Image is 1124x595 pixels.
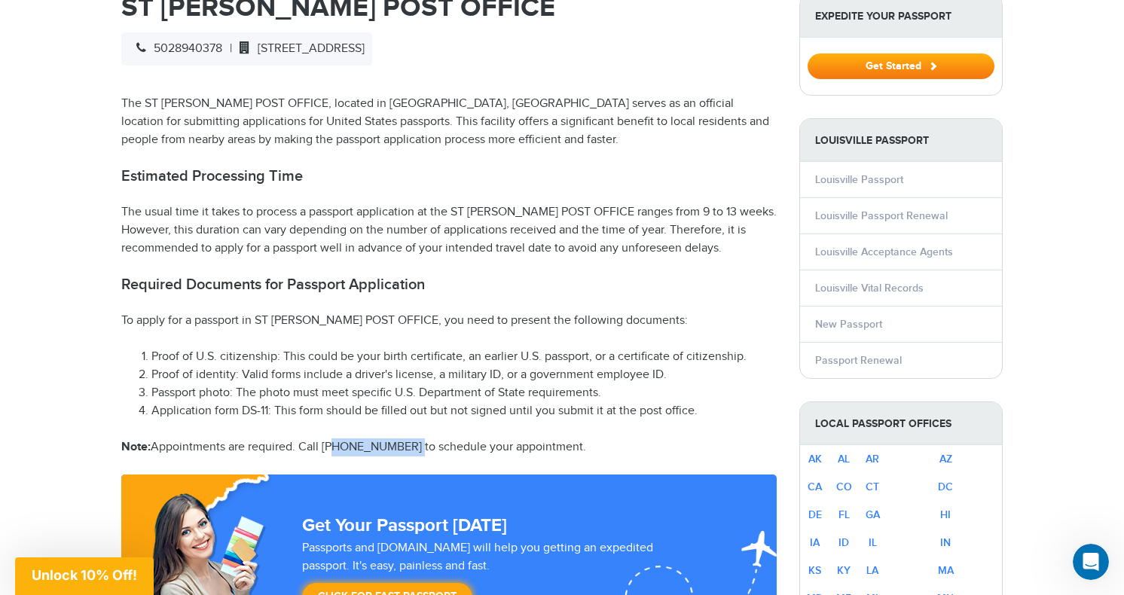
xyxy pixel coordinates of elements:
span: [STREET_ADDRESS] [232,41,365,56]
a: Louisville Passport Renewal [815,209,948,222]
a: Louisville Vital Records [815,282,924,294]
p: Appointments are required. Call [PHONE_NUMBER] to schedule your appointment. [121,438,777,456]
a: New Passport [815,318,882,331]
p: The ST [PERSON_NAME] POST OFFICE, located in [GEOGRAPHIC_DATA], [GEOGRAPHIC_DATA] serves as an of... [121,95,777,149]
li: Passport photo: The photo must meet specific U.S. Department of State requirements. [151,384,777,402]
a: CO [836,481,852,493]
a: Louisville Passport [815,173,903,186]
a: CT [866,481,879,493]
button: Get Started [808,53,994,79]
a: KS [808,564,821,577]
a: AZ [939,453,952,465]
li: Proof of identity: Valid forms include a driver's license, a military ID, or a government employe... [151,366,777,384]
a: IN [940,536,951,549]
a: CA [808,481,822,493]
span: Unlock 10% Off! [32,567,137,583]
a: AL [838,453,850,465]
p: To apply for a passport in ST [PERSON_NAME] POST OFFICE, you need to present the following docume... [121,312,777,330]
strong: Louisville Passport [800,119,1002,162]
a: DE [808,508,822,521]
a: IA [810,536,820,549]
span: 5028940378 [129,41,222,56]
a: AK [808,453,822,465]
h2: Required Documents for Passport Application [121,276,777,294]
strong: Note: [121,440,151,454]
li: Application form DS-11: This form should be filled out but not signed until you submit it at the ... [151,402,777,420]
a: Passport Renewal [815,354,902,367]
a: Get Started [808,59,994,72]
a: AR [866,453,879,465]
li: Proof of U.S. citizenship: This could be your birth certificate, an earlier U.S. passport, or a c... [151,348,777,366]
div: Unlock 10% Off! [15,557,154,595]
a: FL [838,508,850,521]
a: DC [938,481,953,493]
a: GA [866,508,880,521]
strong: Get Your Passport [DATE] [302,514,507,536]
div: | [121,32,372,66]
a: MA [938,564,954,577]
strong: Local Passport Offices [800,402,1002,445]
a: LA [866,564,878,577]
a: ID [838,536,849,549]
iframe: Intercom live chat [1073,544,1109,580]
a: Louisville Acceptance Agents [815,246,953,258]
p: The usual time it takes to process a passport application at the ST [PERSON_NAME] POST OFFICE ran... [121,203,777,258]
h2: Estimated Processing Time [121,167,777,185]
a: IL [869,536,877,549]
a: KY [837,564,851,577]
a: HI [940,508,951,521]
